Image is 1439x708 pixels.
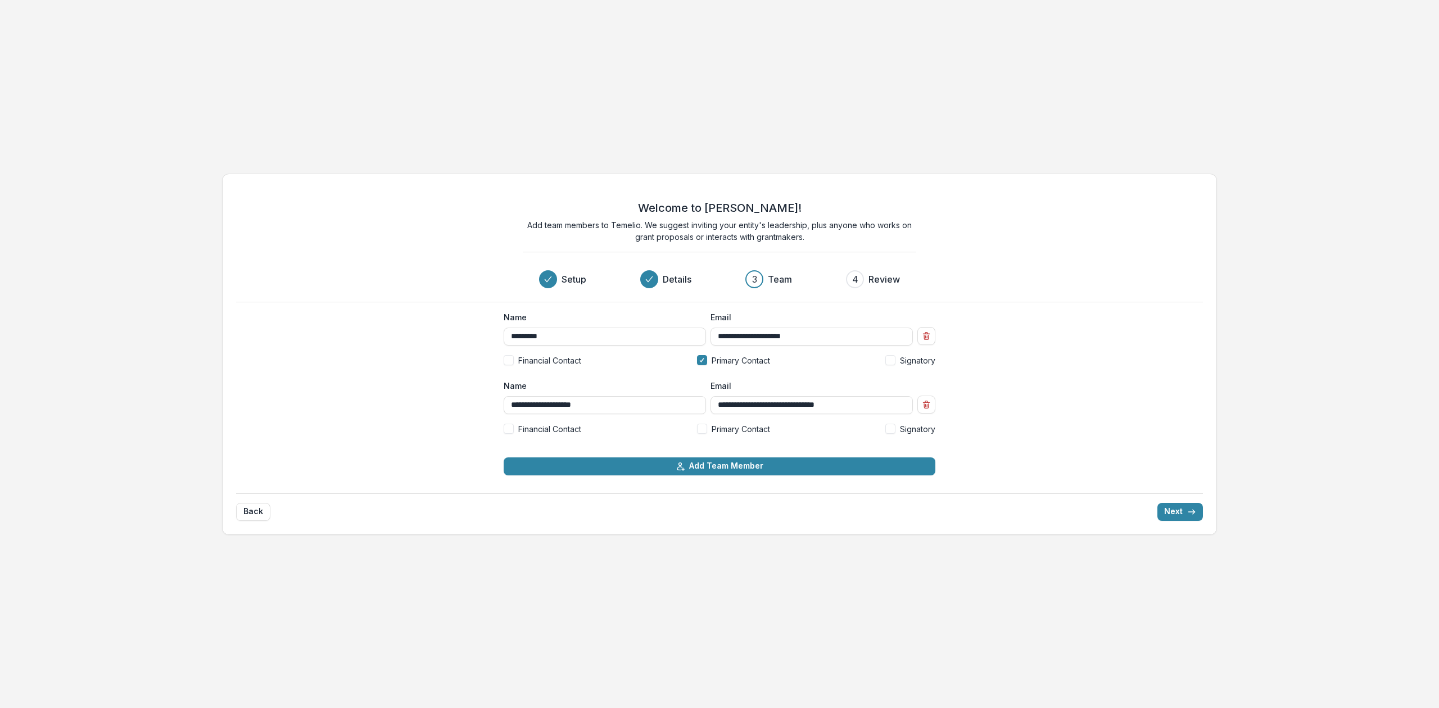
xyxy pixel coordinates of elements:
[711,380,906,392] label: Email
[868,273,900,286] h3: Review
[712,355,770,366] span: Primary Contact
[1157,503,1203,521] button: Next
[663,273,691,286] h3: Details
[917,396,935,414] button: Remove team member
[518,355,581,366] span: Financial Contact
[712,423,770,435] span: Primary Contact
[752,273,757,286] div: 3
[504,457,935,475] button: Add Team Member
[900,423,935,435] span: Signatory
[539,270,900,288] div: Progress
[518,423,581,435] span: Financial Contact
[638,201,802,215] h2: Welcome to [PERSON_NAME]!
[711,311,906,323] label: Email
[562,273,586,286] h3: Setup
[768,273,792,286] h3: Team
[504,380,699,392] label: Name
[917,327,935,345] button: Remove team member
[523,219,916,243] p: Add team members to Temelio. We suggest inviting your entity's leadership, plus anyone who works ...
[900,355,935,366] span: Signatory
[504,311,699,323] label: Name
[852,273,858,286] div: 4
[236,503,270,521] button: Back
